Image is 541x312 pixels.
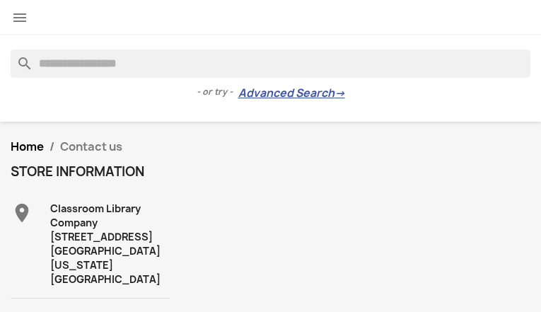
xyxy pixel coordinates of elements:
span: Contact us [60,139,122,154]
i:  [11,9,28,26]
a: Advanced Search→ [238,86,345,100]
i:  [11,202,33,224]
i: search [11,50,28,67]
div: Classroom Library Company [STREET_ADDRESS] [GEOGRAPHIC_DATA][US_STATE] [GEOGRAPHIC_DATA] [50,202,170,287]
span: → [335,86,345,100]
h4: Store information [11,165,170,179]
span: - or try - [197,85,238,99]
input: Search [11,50,530,78]
a: Home [11,139,44,154]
